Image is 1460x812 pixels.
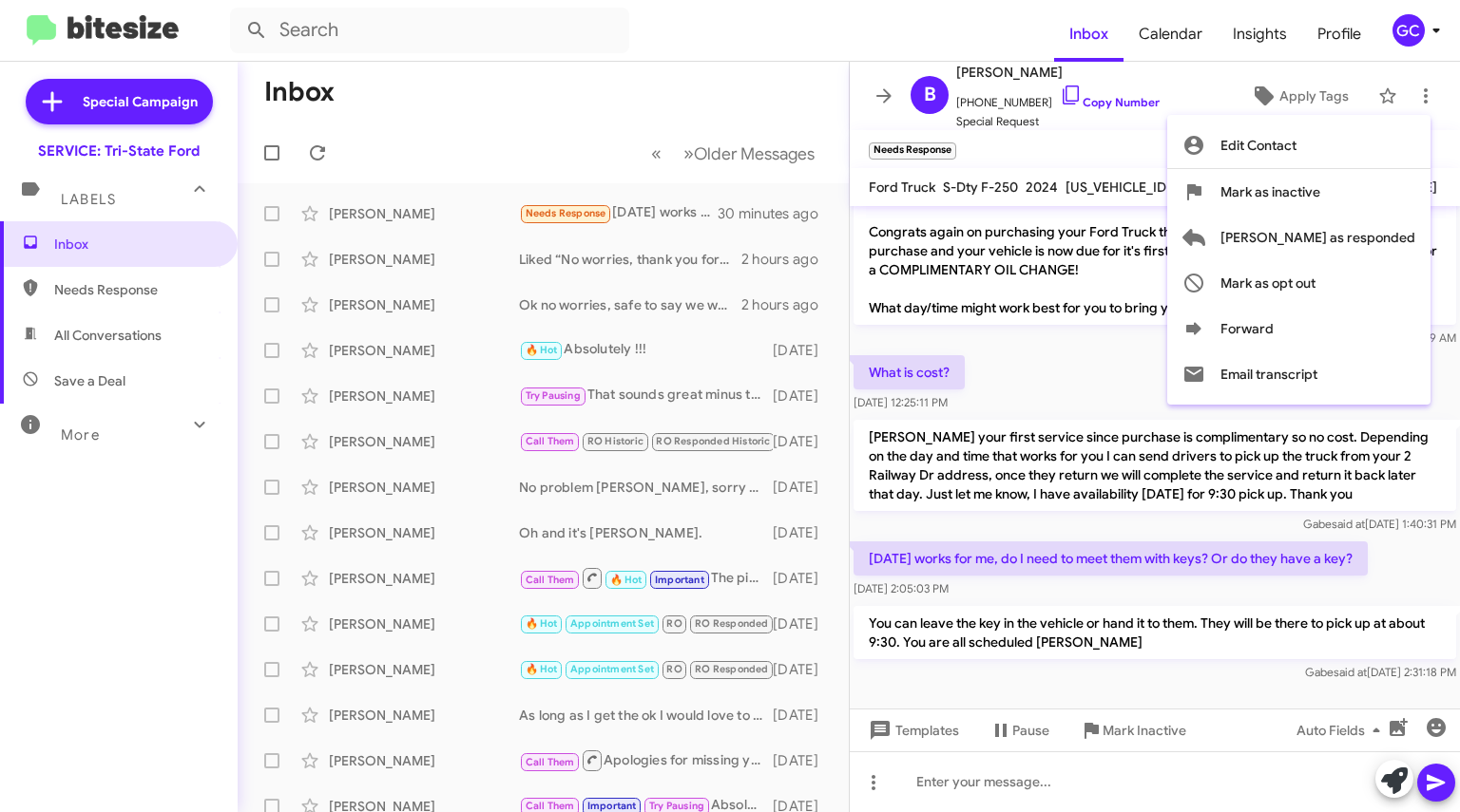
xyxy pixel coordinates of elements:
button: Forward [1167,306,1431,351]
span: Mark as opt out [1220,260,1316,306]
span: Mark as inactive [1220,169,1320,215]
span: Edit Contact [1220,123,1297,168]
button: Email transcript [1167,351,1431,397]
span: [PERSON_NAME] as responded [1220,215,1415,260]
